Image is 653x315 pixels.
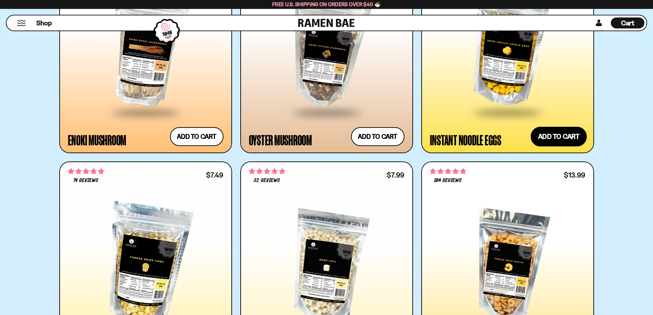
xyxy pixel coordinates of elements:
span: 4.78 stars [249,167,285,176]
span: Free U.S. Shipping on Orders over $40 🍜 [272,1,381,8]
a: Shop [36,17,52,28]
span: 4.90 stars [430,167,466,176]
div: Cart [611,15,644,31]
div: $7.49 [206,172,223,178]
span: 104 reviews [434,178,462,183]
button: Add to cart [170,127,223,146]
button: Add to cart [351,127,404,146]
button: Mobile Menu Trigger [17,20,26,26]
span: 4.91 stars [68,167,104,176]
span: 74 reviews [73,178,98,183]
span: 32 reviews [254,178,280,183]
div: Instant Noodle Eggs [430,134,501,146]
div: Oyster Mushroom [249,134,312,146]
div: Enoki Mushroom [68,134,126,146]
div: $13.99 [564,172,585,178]
div: $7.99 [387,172,404,178]
button: Add to cart [531,127,587,147]
span: Shop [36,19,52,28]
span: Cart [621,19,634,27]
